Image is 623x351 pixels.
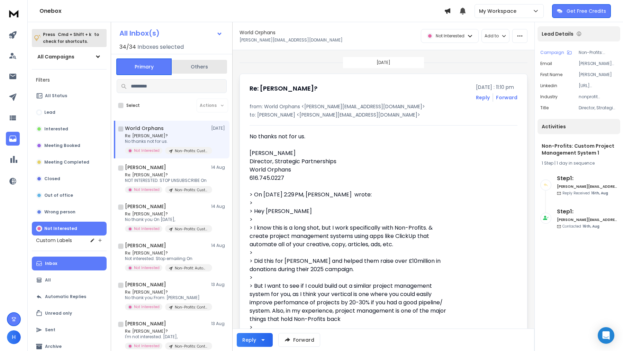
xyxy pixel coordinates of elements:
[134,343,160,349] p: Not Interested
[557,184,617,189] h6: [PERSON_NAME][EMAIL_ADDRESS][DOMAIN_NAME]
[476,84,517,91] p: [DATE] : 11:10 pm
[44,226,77,231] p: Not Interested
[562,224,599,229] p: Contacted
[125,289,208,295] p: Re: [PERSON_NAME]?
[125,172,208,178] p: Re: [PERSON_NAME]?
[125,178,208,183] p: NOT INTERESTED. STOP UNSUBSCRIBE On
[45,344,62,349] p: Archive
[557,207,617,216] h6: Step 1 :
[134,148,160,153] p: Not Interested
[542,30,574,37] p: Lead Details
[45,261,57,266] p: Inbox
[125,256,208,261] p: Not interested. Stop emailing On
[125,203,166,210] h1: [PERSON_NAME]
[114,26,228,40] button: All Inbox(s)
[278,333,320,347] button: Forward
[538,119,620,134] div: Activities
[32,273,107,287] button: All
[237,333,273,347] button: Reply
[125,133,208,139] p: Re: [PERSON_NAME]?
[240,29,276,36] h1: World Orphans
[119,43,136,51] span: 34 / 34
[44,209,75,215] p: Wrong person
[7,330,21,344] button: H
[125,125,164,132] h1: World Orphans
[211,282,227,287] p: 13 Aug
[175,148,208,154] p: Non-Profits: Custom Project Management System 1
[44,193,73,198] p: Out of office
[540,50,572,55] button: Campaign
[540,94,558,100] p: industry
[125,281,166,288] h1: [PERSON_NAME]
[557,160,595,166] span: 1 day in sequence
[175,227,208,232] p: Non-Profits: Custom Project Management System 1
[44,143,80,148] p: Meeting Booked
[125,334,208,340] p: I'm not interested. [DATE],
[45,294,86,299] p: Automatic Replies
[557,217,617,222] h6: [PERSON_NAME][EMAIL_ADDRESS][DOMAIN_NAME]
[32,139,107,153] button: Meeting Booked
[125,139,208,144] p: No thanks not for us.
[32,75,107,85] h3: Filters
[125,329,208,334] p: Re: [PERSON_NAME]?
[476,94,490,101] button: Reply
[579,94,617,100] p: nonprofit organization management
[32,257,107,270] button: Inbox
[211,321,227,326] p: 13 Aug
[32,89,107,103] button: All Status
[44,159,89,165] p: Meeting Completed
[125,250,208,256] p: Re: [PERSON_NAME]?
[126,103,140,108] label: Select
[134,187,160,192] p: Not Interested
[175,305,208,310] p: Non-Profits: Content Creation System 1
[137,43,184,51] h3: Inboxes selected
[32,188,107,202] button: Out of office
[45,327,55,333] p: Sent
[377,60,390,65] p: [DATE]
[32,323,107,337] button: Sent
[134,226,160,231] p: Not Interested
[579,105,617,111] p: Director, Strategic Partnerships
[32,50,107,64] button: All Campaigns
[540,83,557,89] p: linkedin
[125,295,208,301] p: No thank you From: [PERSON_NAME]
[57,30,92,38] span: Cmd + Shift + k
[436,33,464,39] p: Not Interested
[211,165,227,170] p: 14 Aug
[125,164,166,171] h1: [PERSON_NAME]
[116,58,172,75] button: Primary
[496,94,517,101] div: Forward
[125,211,208,217] p: Re: [PERSON_NAME]?
[540,72,562,77] p: First Name
[134,265,160,270] p: Not Interested
[45,277,51,283] p: All
[583,224,599,229] span: 16th, Aug
[540,50,564,55] p: Campaign
[39,7,444,15] h1: Onebox
[242,336,256,343] div: Reply
[134,304,160,310] p: Not Interested
[44,110,55,115] p: Lead
[119,30,160,37] h1: All Inbox(s)
[175,187,208,193] p: Non-Profits: Custom Project Management System 1
[32,155,107,169] button: Meeting Completed
[557,174,617,183] h6: Step 1 :
[579,61,617,66] p: [PERSON_NAME][EMAIL_ADDRESS][DOMAIN_NAME]
[32,105,107,119] button: Lead
[579,72,617,77] p: [PERSON_NAME]
[250,111,517,118] p: to: [PERSON_NAME] <[PERSON_NAME][EMAIL_ADDRESS][DOMAIN_NAME]>
[540,105,549,111] p: title
[591,191,608,196] span: 16th, Aug
[44,176,60,182] p: Closed
[211,126,227,131] p: [DATE]
[7,7,21,20] img: logo
[32,222,107,235] button: Not Interested
[598,327,614,344] div: Open Intercom Messenger
[542,142,616,156] h1: Non-Profits: Custom Project Management System 1
[552,4,611,18] button: Get Free Credits
[579,50,617,55] p: Non-Profits: Custom Project Management System 1
[45,93,67,99] p: All Status
[125,320,166,327] h1: [PERSON_NAME]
